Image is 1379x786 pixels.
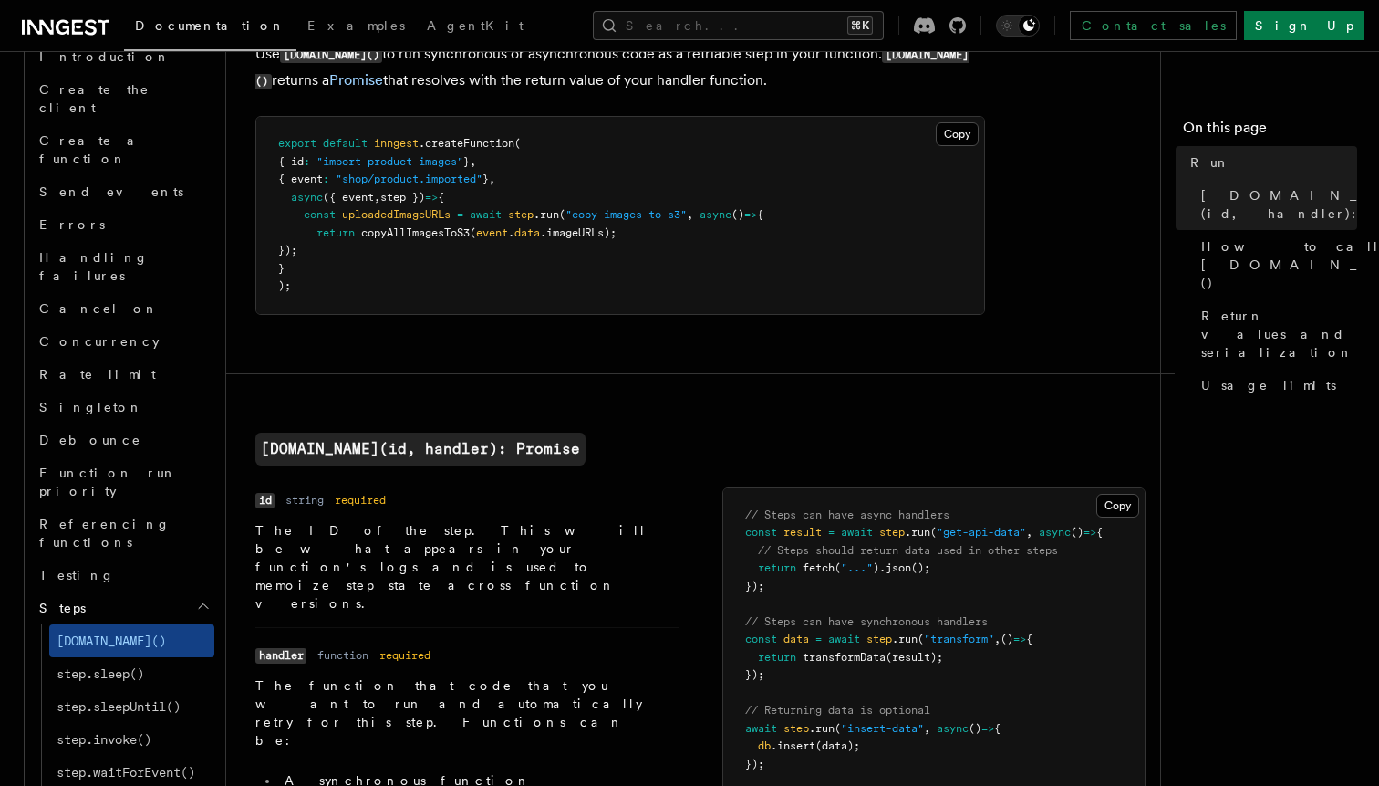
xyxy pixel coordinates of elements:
span: }); [745,758,764,770]
code: [DOMAIN_NAME]() [255,47,969,89]
span: .run [905,526,930,539]
span: () [969,722,981,735]
span: const [304,208,336,221]
span: (data); [815,739,860,752]
span: async [937,722,969,735]
span: Errors [39,217,105,232]
span: = [457,208,463,221]
span: ( [930,526,937,539]
span: .imageURLs); [540,226,617,239]
p: The ID of the step. This will be what appears in your function's logs and is used to memoize step... [255,521,679,613]
span: => [425,191,438,204]
span: step.waitForEvent() [57,765,195,780]
span: Concurrency [39,334,160,349]
span: .json [879,561,911,574]
span: Usage limits [1201,376,1336,394]
a: Create a function [32,124,214,175]
span: { [1096,526,1103,539]
span: const [745,526,777,539]
span: (); [911,561,930,574]
dd: required [379,648,430,663]
span: Debounce [39,433,141,447]
span: copyAllImagesToS3 [361,226,470,239]
span: "import-product-images" [316,155,463,168]
span: "get-api-data" [937,526,1026,539]
span: // Steps can have synchronous handlers [745,615,988,628]
dd: required [335,493,386,508]
span: { [438,191,444,204]
button: Copy [1096,494,1139,518]
button: Copy [936,122,979,146]
span: ( [918,633,924,645]
span: , [924,722,930,735]
span: { [757,208,763,221]
span: export [278,137,316,150]
a: [DOMAIN_NAME]() [49,624,214,657]
span: = [815,633,822,645]
span: return [758,651,796,664]
span: data [783,633,809,645]
a: Concurrency [32,325,214,358]
span: Create the client [39,82,150,115]
span: step.sleep() [57,666,144,681]
a: Cancel on [32,292,214,325]
span: . [508,226,514,239]
a: Singleton [32,391,214,424]
dd: function [317,648,368,663]
span: step.invoke() [57,732,151,747]
span: .run [809,722,835,735]
p: The function that code that you want to run and automatically retry for this step. Functions can be: [255,676,679,749]
span: default [323,137,368,150]
span: Rate limit [39,367,156,382]
span: ({ event [323,191,374,204]
span: { [994,722,1001,735]
span: , [687,208,693,221]
span: } [482,173,489,185]
span: : [304,155,310,168]
span: event [476,226,508,239]
code: [DOMAIN_NAME](id, handler): Promise [255,433,586,466]
a: Promise [329,71,383,89]
span: "shop/product.imported" [336,173,482,185]
span: AgentKit [427,18,524,33]
span: const [745,633,777,645]
a: Create the client [32,73,214,124]
a: Documentation [124,5,296,51]
code: [DOMAIN_NAME]() [280,47,382,63]
span: { event [278,173,323,185]
span: ( [835,561,841,574]
a: How to call [DOMAIN_NAME]() [1194,230,1357,299]
span: Examples [307,18,405,33]
span: // Returning data is optional [745,704,930,717]
span: [DOMAIN_NAME]() [57,634,166,648]
span: fetch [803,561,835,574]
span: ) [873,561,879,574]
span: , [470,155,476,168]
span: await [745,722,777,735]
span: // Steps should return data used in other steps [758,544,1058,557]
button: Search...⌘K [593,11,884,40]
a: Run [1183,146,1357,179]
span: ( [470,226,476,239]
a: step.sleep() [49,657,214,690]
span: => [981,722,994,735]
span: inngest [374,137,419,150]
span: => [744,208,757,221]
code: id [255,493,275,508]
span: , [994,633,1001,645]
span: uploadedImageURLs [342,208,451,221]
span: return [316,226,355,239]
span: async [700,208,731,221]
span: .createFunction [419,137,514,150]
span: () [1071,526,1083,539]
span: Function run priority [39,466,177,498]
span: ); [278,279,291,292]
a: Contact sales [1070,11,1237,40]
span: { [1026,633,1032,645]
span: step [783,722,809,735]
span: Singleton [39,400,143,414]
span: { id [278,155,304,168]
p: Use to run synchronous or asynchronous code as a retriable step in your function. returns a that ... [255,41,985,94]
span: "insert-data" [841,722,924,735]
span: await [470,208,502,221]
